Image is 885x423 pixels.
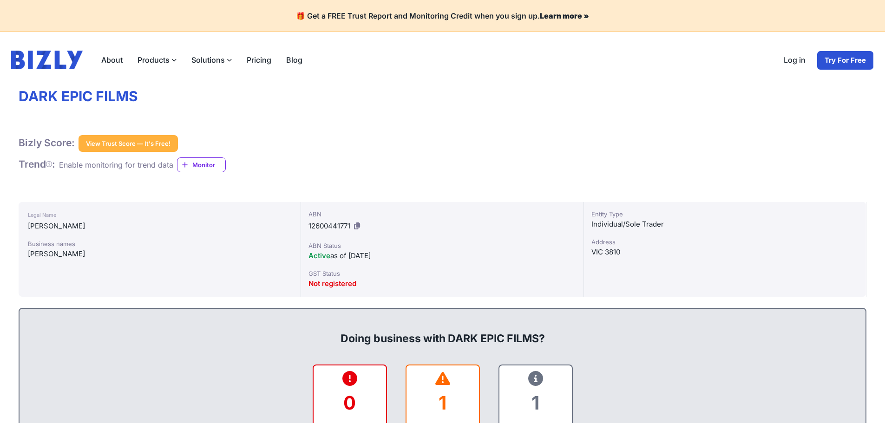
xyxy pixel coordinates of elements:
div: Individual/Sole Trader [591,219,859,230]
a: Learn more » [540,11,589,20]
div: 1 [507,384,564,422]
div: as of [DATE] [308,250,576,261]
div: ABN Status [308,241,576,250]
label: Solutions [184,51,239,69]
div: Business names [28,239,291,248]
div: 1 [414,384,472,422]
a: Try For Free [817,51,874,70]
a: About [94,51,130,69]
h4: 🎁 Get a FREE Trust Report and Monitoring Credit when you sign up. [11,11,874,20]
div: [PERSON_NAME] [28,221,291,232]
span: Not registered [308,279,356,288]
a: Log in [776,51,813,70]
h1: DARK EPIC FILMS [19,88,866,105]
div: VIC 3810 [591,247,859,258]
a: Blog [279,51,310,69]
div: Enable monitoring for trend data [59,159,173,170]
div: 0 [321,384,379,422]
span: 12600441771 [308,221,350,230]
div: ABN [308,209,576,219]
div: Entity Type [591,209,859,219]
img: bizly_logo.svg [11,51,83,69]
a: Monitor [177,157,226,172]
div: Address [591,237,859,247]
div: Legal Name [28,209,291,221]
a: Pricing [239,51,279,69]
button: View Trust Score — It's Free! [79,135,178,152]
span: Trend : [19,158,55,170]
h1: Bizly Score: [19,137,75,149]
div: [PERSON_NAME] [28,248,291,260]
div: Doing business with DARK EPIC FILMS? [29,316,856,346]
span: Active [308,251,330,260]
span: Monitor [192,160,225,169]
label: Products [130,51,184,69]
div: GST Status [308,269,576,278]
